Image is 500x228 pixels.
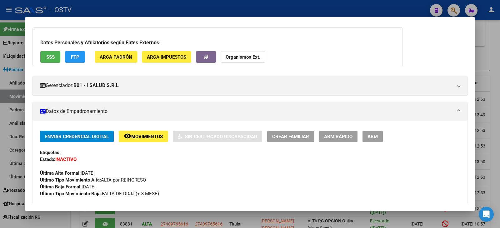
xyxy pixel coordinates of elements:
mat-panel-title: Datos de Empadronamiento [40,108,452,115]
button: Movimientos [119,131,168,142]
span: Enviar Credencial Digital [45,134,109,139]
button: ABM Rápido [319,131,357,142]
span: Movimientos [131,134,163,139]
strong: Organismos Ext. [226,54,260,60]
button: Sin Certificado Discapacidad [173,131,262,142]
strong: INACTIVO [55,157,77,162]
span: FALTA DE DDJJ (+ 3 MESE) [40,191,159,196]
span: FTP [71,54,79,60]
strong: Etiquetas: [40,150,61,155]
button: ARCA Impuestos [142,51,191,63]
span: ARCA Impuestos [147,54,186,60]
button: Crear Familiar [267,131,314,142]
button: ARCA Padrón [95,51,137,63]
span: ABM Rápido [324,134,352,139]
span: Sin Certificado Discapacidad [185,134,257,139]
span: [DATE] [40,170,95,176]
strong: Última Alta Formal: [40,170,81,176]
strong: Última Baja Formal: [40,184,82,190]
h3: Datos Personales y Afiliatorios según Entes Externos: [40,39,395,46]
button: Organismos Ext. [221,51,265,63]
strong: B01 - I SALUD S.R.L [73,82,119,89]
button: Enviar Credencial Digital [40,131,114,142]
button: SSS [40,51,60,63]
strong: Estado: [40,157,55,162]
button: FTP [65,51,85,63]
button: ABM [362,131,383,142]
mat-panel-title: Gerenciador: [40,82,452,89]
span: Migración Padrón Completo SSS el [DATE] 11:41:04 [40,202,189,209]
strong: Ultimo Tipo Movimiento Alta: [40,177,101,183]
mat-expansion-panel-header: Gerenciador:B01 - I SALUD S.R.L [32,76,467,95]
strong: Comentario ADMIN: [40,203,82,208]
span: Crear Familiar [272,134,309,139]
span: [DATE] [40,184,96,190]
div: Open Intercom Messenger [479,207,494,222]
mat-expansion-panel-header: Datos de Empadronamiento [32,102,467,121]
mat-icon: remove_red_eye [124,132,131,140]
span: ALTA por REINGRESO [40,177,146,183]
span: ARCA Padrón [100,54,132,60]
strong: Ultimo Tipo Movimiento Baja: [40,191,102,196]
span: ABM [367,134,378,139]
span: SSS [46,54,55,60]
